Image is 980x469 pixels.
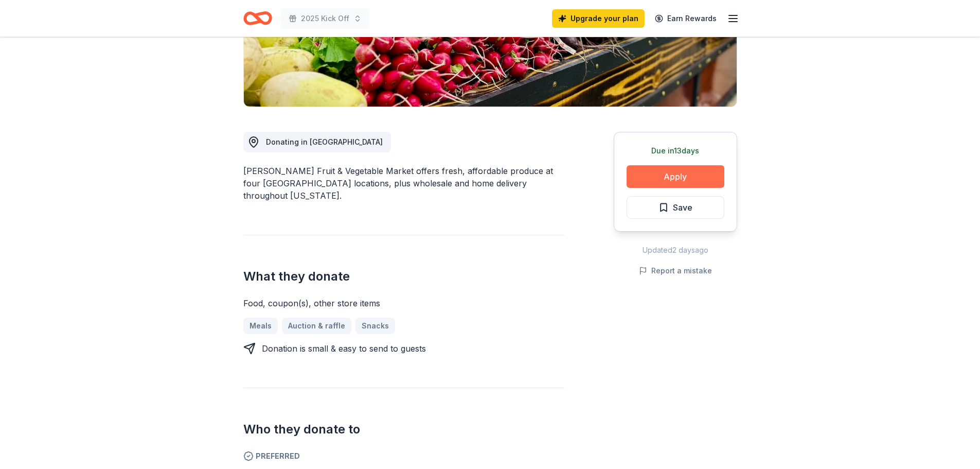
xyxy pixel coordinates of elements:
[243,165,564,202] div: [PERSON_NAME] Fruit & Vegetable Market offers fresh, affordable produce at four [GEOGRAPHIC_DATA]...
[301,12,349,25] span: 2025 Kick Off
[614,244,737,256] div: Updated 2 days ago
[282,318,351,334] a: Auction & raffle
[627,196,724,219] button: Save
[243,268,564,285] h2: What they donate
[649,9,723,28] a: Earn Rewards
[627,165,724,188] button: Apply
[627,145,724,157] div: Due in 13 days
[243,6,272,30] a: Home
[673,201,692,214] span: Save
[243,421,564,438] h2: Who they donate to
[266,137,383,146] span: Donating in [GEOGRAPHIC_DATA]
[355,318,395,334] a: Snacks
[280,8,370,29] button: 2025 Kick Off
[552,9,645,28] a: Upgrade your plan
[243,297,564,309] div: Food, coupon(s), other store items
[262,342,426,355] div: Donation is small & easy to send to guests
[243,318,278,334] a: Meals
[639,265,712,277] button: Report a mistake
[243,450,564,462] span: Preferred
